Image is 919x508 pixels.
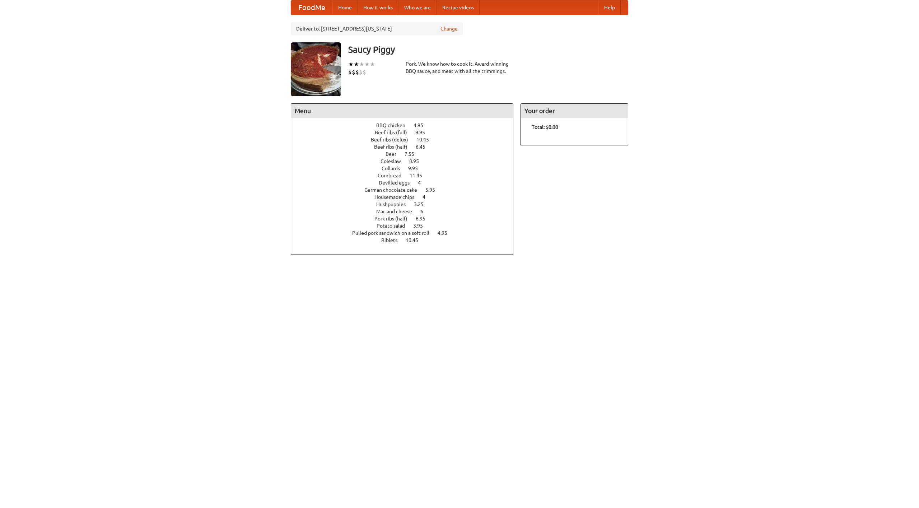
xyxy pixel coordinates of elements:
li: $ [363,68,366,76]
li: ★ [359,60,364,68]
span: Collards [382,166,407,171]
div: Pork. We know how to cook it. Award-winning BBQ sauce, and meat with all the trimmings. [406,60,513,75]
a: Housemade chips 4 [374,194,439,200]
a: Devilled eggs 4 [379,180,434,186]
span: 3.25 [414,201,431,207]
span: Beef ribs (full) [375,130,414,135]
span: Coleslaw [381,158,408,164]
h3: Saucy Piggy [348,42,628,57]
a: Beef ribs (delux) 10.45 [371,137,442,143]
h4: Menu [291,104,513,118]
span: 4 [423,194,433,200]
span: 3.95 [413,223,430,229]
a: Hushpuppies 3.25 [376,201,437,207]
a: German chocolate cake 5.95 [364,187,448,193]
span: 4.95 [414,122,430,128]
a: Riblets 10.45 [381,237,431,243]
a: Recipe videos [437,0,480,15]
a: Who we are [398,0,437,15]
span: German chocolate cake [364,187,424,193]
span: Pulled pork sandwich on a soft roll [352,230,437,236]
a: Potato salad 3.95 [377,223,436,229]
a: Coleslaw 8.95 [381,158,432,164]
li: $ [352,68,355,76]
h4: Your order [521,104,628,118]
a: Beef ribs (half) 6.45 [374,144,439,150]
span: Beef ribs (half) [374,144,415,150]
span: Housemade chips [374,194,421,200]
li: $ [359,68,363,76]
span: 4.95 [438,230,454,236]
a: Beer 7.55 [386,151,428,157]
span: 7.55 [405,151,421,157]
a: Change [440,25,458,32]
a: Pork ribs (half) 6.95 [374,216,439,222]
a: Pulled pork sandwich on a soft roll 4.95 [352,230,461,236]
span: 6.45 [416,144,433,150]
span: Beef ribs (delux) [371,137,415,143]
span: Beer [386,151,403,157]
a: FoodMe [291,0,332,15]
a: Collards 9.95 [382,166,431,171]
li: ★ [348,60,354,68]
span: Cornbread [378,173,409,178]
span: Riblets [381,237,405,243]
span: Pork ribs (half) [374,216,415,222]
a: Mac and cheese 6 [376,209,437,214]
span: 8.95 [409,158,426,164]
b: Total: $0.00 [532,124,558,130]
img: angular.jpg [291,42,341,96]
li: ★ [354,60,359,68]
li: $ [355,68,359,76]
span: 6 [420,209,430,214]
li: $ [348,68,352,76]
span: 9.95 [415,130,432,135]
span: 6.95 [416,216,433,222]
span: 11.45 [410,173,429,178]
span: Devilled eggs [379,180,417,186]
span: 5.95 [425,187,442,193]
li: ★ [364,60,370,68]
span: 10.45 [416,137,436,143]
span: 4 [418,180,428,186]
span: 10.45 [406,237,425,243]
div: Deliver to: [STREET_ADDRESS][US_STATE] [291,22,463,35]
span: Potato salad [377,223,412,229]
a: Help [598,0,621,15]
a: How it works [358,0,398,15]
a: Cornbread 11.45 [378,173,435,178]
span: BBQ chicken [376,122,412,128]
span: Hushpuppies [376,201,413,207]
span: 9.95 [408,166,425,171]
a: Home [332,0,358,15]
a: BBQ chicken 4.95 [376,122,437,128]
a: Beef ribs (full) 9.95 [375,130,438,135]
span: Mac and cheese [376,209,419,214]
li: ★ [370,60,375,68]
